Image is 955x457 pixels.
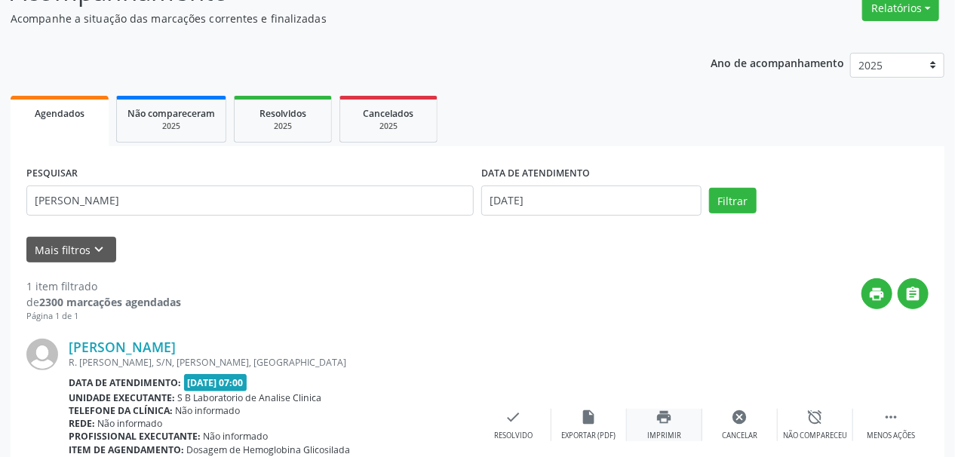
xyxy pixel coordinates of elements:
[505,409,522,425] i: check
[581,409,597,425] i: insert_drive_file
[69,443,184,456] b: Item de agendamento:
[898,278,929,309] button: 
[91,241,108,258] i: keyboard_arrow_down
[905,286,922,302] i: 
[26,186,474,216] input: Nome, CNS
[364,107,414,120] span: Cancelados
[26,310,181,323] div: Página 1 de 1
[711,53,845,72] p: Ano de acompanhamento
[204,430,269,443] span: Não informado
[861,278,892,309] button: print
[709,188,757,213] button: Filtrar
[26,278,181,294] div: 1 item filtrado
[869,286,886,302] i: print
[69,339,176,355] a: [PERSON_NAME]
[127,107,215,120] span: Não compareceram
[187,443,351,456] span: Dosagem de Hemoglobina Glicosilada
[807,409,824,425] i: alarm_off
[35,107,84,120] span: Agendados
[867,431,915,441] div: Menos ações
[39,295,181,309] strong: 2300 marcações agendadas
[26,339,58,370] img: img
[481,162,590,186] label: DATA DE ATENDIMENTO
[178,391,322,404] span: S B Laboratorio de Analise Clinica
[69,391,175,404] b: Unidade executante:
[494,431,533,441] div: Resolvido
[351,121,426,132] div: 2025
[69,356,476,369] div: R. [PERSON_NAME], S/N, [PERSON_NAME], [GEOGRAPHIC_DATA]
[176,404,241,417] span: Não informado
[69,404,173,417] b: Telefone da clínica:
[26,162,78,186] label: PESQUISAR
[732,409,748,425] i: cancel
[481,186,702,216] input: Selecione um intervalo
[656,409,673,425] i: print
[722,431,757,441] div: Cancelar
[562,431,616,441] div: Exportar (PDF)
[69,417,95,430] b: Rede:
[245,121,321,132] div: 2025
[26,294,181,310] div: de
[127,121,215,132] div: 2025
[98,417,163,430] span: Não informado
[259,107,306,120] span: Resolvidos
[783,431,847,441] div: Não compareceu
[69,430,201,443] b: Profissional executante:
[11,11,665,26] p: Acompanhe a situação das marcações correntes e finalizadas
[69,376,181,389] b: Data de atendimento:
[26,237,116,263] button: Mais filtroskeyboard_arrow_down
[184,374,247,391] span: [DATE] 07:00
[647,431,681,441] div: Imprimir
[883,409,899,425] i: 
